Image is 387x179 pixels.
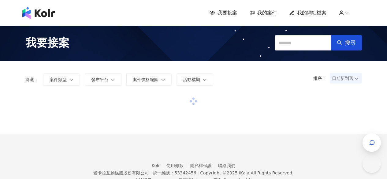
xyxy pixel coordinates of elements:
span: 我要接案 [218,9,237,16]
div: 愛卡拉互動媒體股份有限公司 [93,170,149,175]
span: 發布平台 [91,77,108,82]
span: 活動檔期 [183,77,200,82]
span: | [197,170,199,175]
button: 發布平台 [85,73,121,86]
a: 隱私權保護 [190,163,218,168]
iframe: Help Scout Beacon - Open [363,155,381,173]
a: iKala [239,170,249,175]
a: 我要接案 [210,9,237,16]
p: 篩選： [25,77,38,82]
div: Copyright © 2025 All Rights Reserved. [200,170,293,175]
button: 活動檔期 [177,73,213,86]
div: 統一編號：53342456 [153,170,196,175]
a: 使用條款 [166,163,190,168]
span: | [150,170,152,175]
span: search [337,40,342,46]
span: 我要接案 [25,35,69,50]
a: 我的網紅檔案 [289,9,326,16]
span: 我的網紅檔案 [297,9,326,16]
span: 案件類型 [50,77,67,82]
a: 我的案件 [249,9,277,16]
span: 案件價格範圍 [133,77,158,82]
p: 排序： [313,76,330,81]
img: logo [22,7,55,19]
a: 聯絡我們 [218,163,235,168]
button: 案件類型 [43,73,80,86]
span: 日期新到舊 [332,74,360,83]
span: 我的案件 [257,9,277,16]
a: Kolr [152,163,166,168]
button: 搜尋 [331,35,362,50]
span: 搜尋 [345,39,356,46]
button: 案件價格範圍 [126,73,172,86]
